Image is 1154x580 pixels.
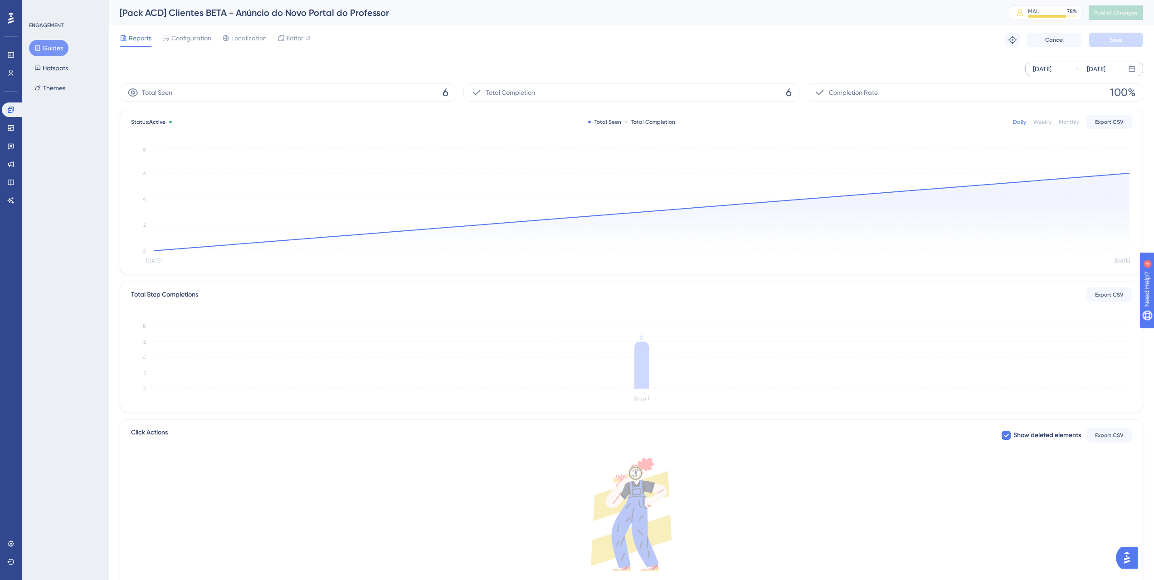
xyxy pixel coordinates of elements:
div: Weekly [1033,118,1052,126]
button: Themes [29,80,71,96]
div: Total Completion [625,118,675,126]
button: Export CSV [1086,115,1132,129]
tspan: 4 [143,354,146,361]
tspan: 6 [640,333,643,341]
div: MAU [1028,8,1040,15]
div: [DATE] [1087,63,1105,74]
span: 6 [443,85,448,100]
tspan: 0 [142,248,146,254]
button: Hotspots [29,60,73,76]
span: Total Seen [142,87,172,98]
span: Show deleted elements [1013,430,1081,441]
tspan: 6 [143,170,146,176]
button: Save [1089,33,1143,47]
div: ENGAGEMENT [29,22,63,29]
div: Total Step Completions [131,289,198,300]
span: Need Help? [21,2,57,13]
button: Publish Changes [1089,5,1143,20]
tspan: [DATE] [146,258,161,264]
iframe: UserGuiding AI Assistant Launcher [1116,544,1143,571]
span: Reports [129,33,151,44]
span: Click Actions [131,427,168,444]
span: Export CSV [1095,432,1124,439]
button: Export CSV [1086,288,1132,302]
span: Save [1110,36,1122,44]
span: 100% [1110,85,1135,100]
span: Completion Rate [829,87,878,98]
span: Export CSV [1095,291,1124,298]
span: Active [149,119,166,125]
button: Guides [29,40,68,56]
div: 78 % [1067,8,1077,15]
div: Monthly [1059,118,1079,126]
span: Cancel [1045,36,1064,44]
div: Daily [1013,118,1026,126]
tspan: 2 [143,222,146,228]
tspan: 6 [143,339,146,345]
span: Configuration [171,33,211,44]
tspan: 2 [143,370,146,376]
tspan: 0 [142,385,146,392]
span: 6 [786,85,792,100]
button: Export CSV [1086,428,1132,443]
span: Total Completion [486,87,535,98]
tspan: 8 [143,146,146,153]
tspan: 8 [143,323,146,329]
span: Editor [287,33,303,44]
span: Publish Changes [1094,9,1138,16]
div: Total Seen [588,118,621,126]
tspan: 4 [143,196,146,202]
span: Localization [231,33,267,44]
div: 4 [63,5,66,12]
button: Cancel [1027,33,1081,47]
span: Status: [131,118,166,126]
tspan: Step 1 [634,395,649,402]
tspan: [DATE] [1115,258,1130,264]
div: [DATE] [1033,63,1052,74]
span: Export CSV [1095,118,1124,126]
div: [Pack ACD] Clientes BETA - Anúncio do Novo Portal do Professor [120,6,986,19]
